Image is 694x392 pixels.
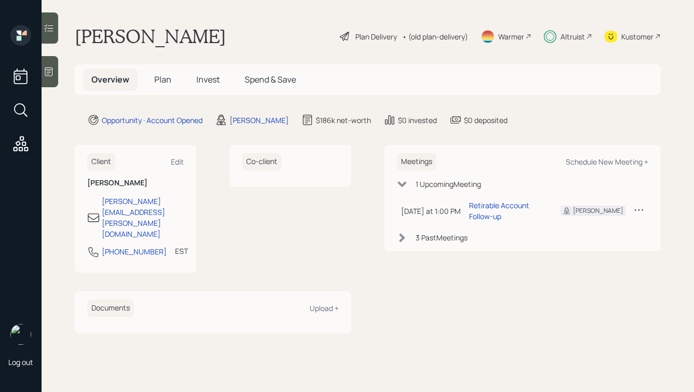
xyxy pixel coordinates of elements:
[566,157,648,167] div: Schedule New Meeting +
[175,246,188,256] div: EST
[401,206,461,217] div: [DATE] at 1:00 PM
[398,115,437,126] div: $0 invested
[102,115,203,126] div: Opportunity · Account Opened
[87,300,134,317] h6: Documents
[196,74,220,85] span: Invest
[310,303,339,313] div: Upload +
[245,74,296,85] span: Spend & Save
[402,31,468,42] div: • (old plan-delivery)
[87,179,184,187] h6: [PERSON_NAME]
[102,196,184,239] div: [PERSON_NAME][EMAIL_ADDRESS][PERSON_NAME][DOMAIN_NAME]
[560,31,585,42] div: Altruist
[498,31,524,42] div: Warmer
[316,115,371,126] div: $186k net-worth
[154,74,171,85] span: Plan
[469,200,544,222] div: Retirable Account Follow-up
[230,115,289,126] div: [PERSON_NAME]
[573,206,623,215] div: [PERSON_NAME]
[8,357,33,367] div: Log out
[621,31,653,42] div: Kustomer
[91,74,129,85] span: Overview
[416,179,481,190] div: 1 Upcoming Meeting
[75,25,226,48] h1: [PERSON_NAME]
[102,246,167,257] div: [PHONE_NUMBER]
[242,153,282,170] h6: Co-client
[87,153,115,170] h6: Client
[464,115,508,126] div: $0 deposited
[397,153,436,170] h6: Meetings
[10,324,31,345] img: hunter_neumayer.jpg
[416,232,468,243] div: 3 Past Meeting s
[355,31,397,42] div: Plan Delivery
[171,157,184,167] div: Edit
